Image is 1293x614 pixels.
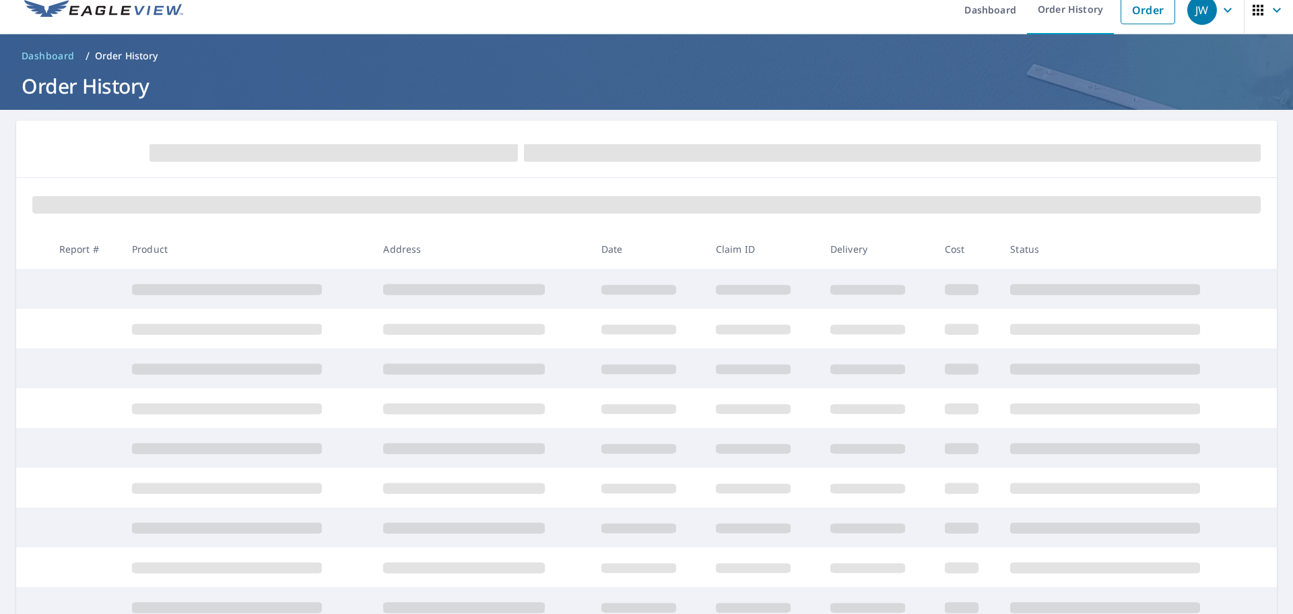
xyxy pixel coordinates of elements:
nav: breadcrumb [16,45,1277,67]
th: Claim ID [705,229,820,269]
th: Report # [48,229,121,269]
th: Status [999,229,1251,269]
th: Delivery [820,229,934,269]
th: Product [121,229,372,269]
th: Address [372,229,590,269]
a: Dashboard [16,45,80,67]
p: Order History [95,49,158,63]
th: Cost [934,229,1000,269]
h1: Order History [16,72,1277,100]
span: Dashboard [22,49,75,63]
li: / [86,48,90,64]
th: Date [591,229,705,269]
